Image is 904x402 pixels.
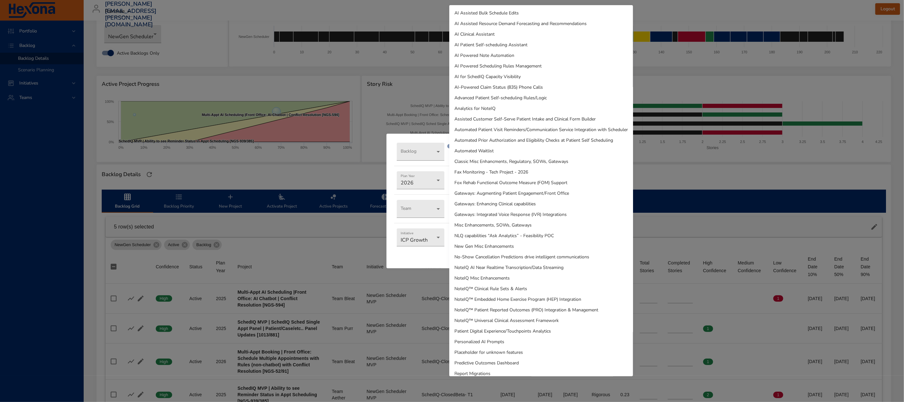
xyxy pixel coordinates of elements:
li: AI-Powered Claim Status (835) Phone Calls [449,82,633,93]
li: AI Clinical Assistant [449,29,633,40]
li: Patient Digital Experience/Touchpoints Analytics [449,326,633,336]
li: No-Show Cancellation Predictions drive intelligent communications [449,252,633,262]
li: AI for SchedIQ Capacity Visibility [449,71,633,82]
li: Automated Prior Authorization and Eligibility Checks at Patient Self Scheduling [449,135,633,146]
li: NoteIQ™ Clinical Rule Sets & Alerts [449,283,633,294]
li: AI Assisted Resource Demand Forecasting and Recommendations [449,18,633,29]
li: Personalized AI Prompts [449,336,633,347]
li: Fox Rehab Functional Outcome Measure (FOM) Support [449,177,633,188]
li: AI Powered Scheduling Rules Management [449,61,633,71]
li: Gateways: Enhancing Clinical capabilities [449,199,633,209]
li: Assisted Customer Self-Serve Patient Intake and Clinical Form Builder [449,114,633,124]
li: NoteIQ™ Universal Clinical Assessment Framework [449,315,633,326]
li: NLQ capabilities “Ask Analytics” - Feasibility POC [449,230,633,241]
li: NoteIQ Misc Enhancements [449,273,633,283]
li: Gateways: Integrated Voice Response (IVR) Integrations [449,209,633,220]
li: Predictive Outcomes Dashboard [449,358,633,368]
li: Gateways: Augmenting Patient Engagement/Front Office [449,188,633,199]
li: Fax Monitoring - Tech Project - 2026 [449,167,633,177]
li: Automated Patient Visit Reminders/Communication Service Integration with Scheduler [449,124,633,135]
li: AI Powered Note Automation [449,50,633,61]
li: Classic Misc Enhancments, Regulatory, SOWs, Gateways [449,156,633,167]
li: Placeholder for unknown features [449,347,633,358]
li: Analytics for NoteIQ [449,103,633,114]
li: Report Migrations [449,368,633,379]
li: Automated Waitlist [449,146,633,156]
li: Misc Enhancements, SOWs, Gateways [449,220,633,230]
li: NoteIQ™ Embedded Home Exercise Program (HEP) Integration [449,294,633,305]
li: NoteIQ AI Near Realtime Transcription/Data Streaming [449,262,633,273]
li: AI Assisted Bulk Schedule Edits [449,8,633,18]
li: Advanced Patient Self-scheduling Rules/Logic [449,93,633,103]
li: NoteIQ™ Patient Reported Outcomes (PRO) Integration & Management [449,305,633,315]
li: AI Patient Self-scheduling Assistant [449,40,633,50]
li: New Gen Misc Enhancements [449,241,633,252]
